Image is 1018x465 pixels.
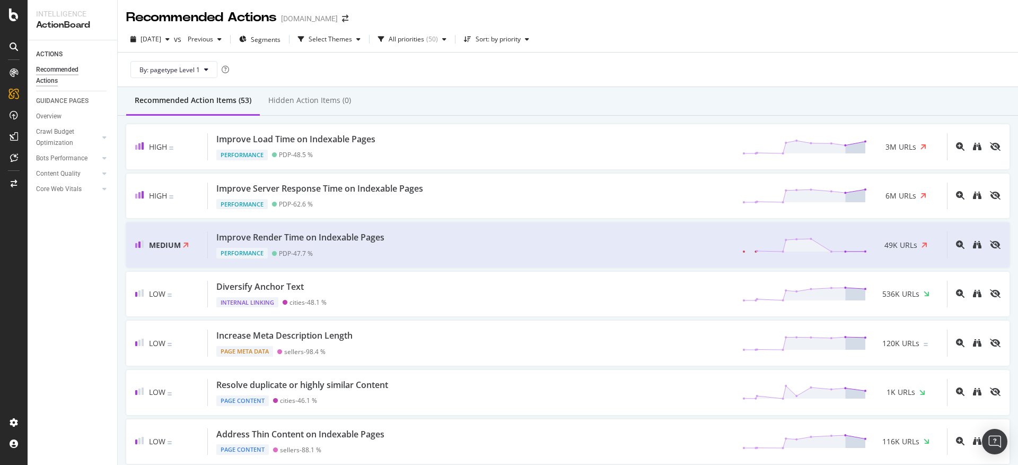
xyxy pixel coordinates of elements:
div: ActionBoard [36,19,109,31]
span: Low [149,338,165,348]
div: Content Quality [36,168,81,179]
span: 2025 Aug. 10th [141,35,161,44]
span: 49K URLs [884,240,917,251]
a: binoculars [973,436,981,446]
div: magnifying-glass-plus [956,142,964,151]
div: Improve Load Time on Indexable Pages [216,133,375,145]
div: eye-slash [990,289,1001,298]
div: Core Web Vitals [36,184,82,195]
div: binoculars [973,240,981,249]
div: eye-slash [990,191,1001,200]
img: Equal [168,441,172,444]
div: PDP - 48.5 % [279,151,313,159]
div: eye-slash [990,387,1001,396]
div: Overview [36,111,62,122]
div: Recommended Action Items (53) [135,95,251,106]
div: binoculars [973,339,981,347]
div: Select Themes [309,36,352,42]
div: Open Intercom Messenger [982,429,1007,454]
div: magnifying-glass-plus [956,387,964,396]
span: 116K URLs [882,436,919,447]
div: sellers - 98.4 % [284,348,326,356]
div: Improve Render Time on Indexable Pages [216,231,384,244]
div: Sort: by priority [476,36,521,42]
div: Bots Performance [36,153,87,164]
div: arrow-right-arrow-left [342,15,348,22]
span: Low [149,289,165,299]
div: GUIDANCE PAGES [36,96,89,107]
div: Performance [216,248,268,259]
div: Increase Meta Description Length [216,330,353,342]
div: Internal Linking [216,297,278,308]
div: Page Content [216,444,269,455]
span: Segments [251,35,280,44]
a: binoculars [973,142,981,152]
div: All priorities [389,36,424,42]
div: binoculars [973,191,981,200]
a: Crawl Budget Optimization [36,126,99,149]
div: magnifying-glass-plus [956,240,964,249]
span: Previous [183,35,213,44]
img: Equal [169,147,173,150]
button: Sort: by priority [460,31,533,48]
div: Page Content [216,395,269,406]
div: Performance [216,199,268,210]
div: [DOMAIN_NAME] [281,13,338,24]
div: binoculars [973,142,981,151]
div: cities - 48.1 % [289,298,327,306]
div: cities - 46.1 % [280,397,317,404]
div: Crawl Budget Optimization [36,126,92,149]
a: Content Quality [36,168,99,179]
span: vs [174,34,183,45]
a: binoculars [973,387,981,397]
button: By: pagetype Level 1 [130,61,217,78]
div: Address Thin Content on Indexable Pages [216,428,384,441]
div: magnifying-glass-plus [956,191,964,200]
span: Low [149,387,165,397]
span: Medium [149,240,181,250]
div: Performance [216,150,268,160]
div: magnifying-glass-plus [956,437,964,445]
a: binoculars [973,191,981,201]
div: sellers - 88.1 % [280,446,321,454]
a: Core Web Vitals [36,184,99,195]
img: Equal [168,294,172,297]
span: 536K URLs [882,289,919,299]
a: Recommended Actions [36,64,110,87]
div: eye-slash [990,339,1001,347]
div: Page Meta Data [216,346,273,357]
a: binoculars [973,338,981,348]
div: PDP - 47.7 % [279,249,313,257]
div: binoculars [973,289,981,298]
div: binoculars [973,437,981,445]
img: Equal [924,343,928,346]
div: Recommended Actions [126,8,277,27]
a: Bots Performance [36,153,99,164]
a: ACTIONS [36,49,110,60]
div: Recommended Actions [36,64,100,87]
span: 6M URLs [885,191,916,201]
button: All priorities(50) [374,31,451,48]
div: ACTIONS [36,49,63,60]
div: magnifying-glass-plus [956,339,964,347]
div: magnifying-glass-plus [956,289,964,298]
img: Equal [168,392,172,395]
div: eye-slash [990,240,1001,249]
div: Resolve duplicate or highly similar Content [216,379,388,391]
div: Intelligence [36,8,109,19]
button: Select Themes [294,31,365,48]
div: eye-slash [990,142,1001,151]
div: Improve Server Response Time on Indexable Pages [216,183,423,195]
span: By: pagetype Level 1 [139,65,200,74]
a: Overview [36,111,110,122]
img: Equal [169,195,173,199]
button: Previous [183,31,226,48]
span: High [149,191,167,201]
a: binoculars [973,289,981,299]
div: binoculars [973,387,981,396]
span: 1K URLs [887,387,915,398]
span: 3M URLs [885,142,916,152]
div: ( 50 ) [426,36,438,42]
a: GUIDANCE PAGES [36,96,110,107]
div: Diversify Anchor Text [216,281,304,293]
